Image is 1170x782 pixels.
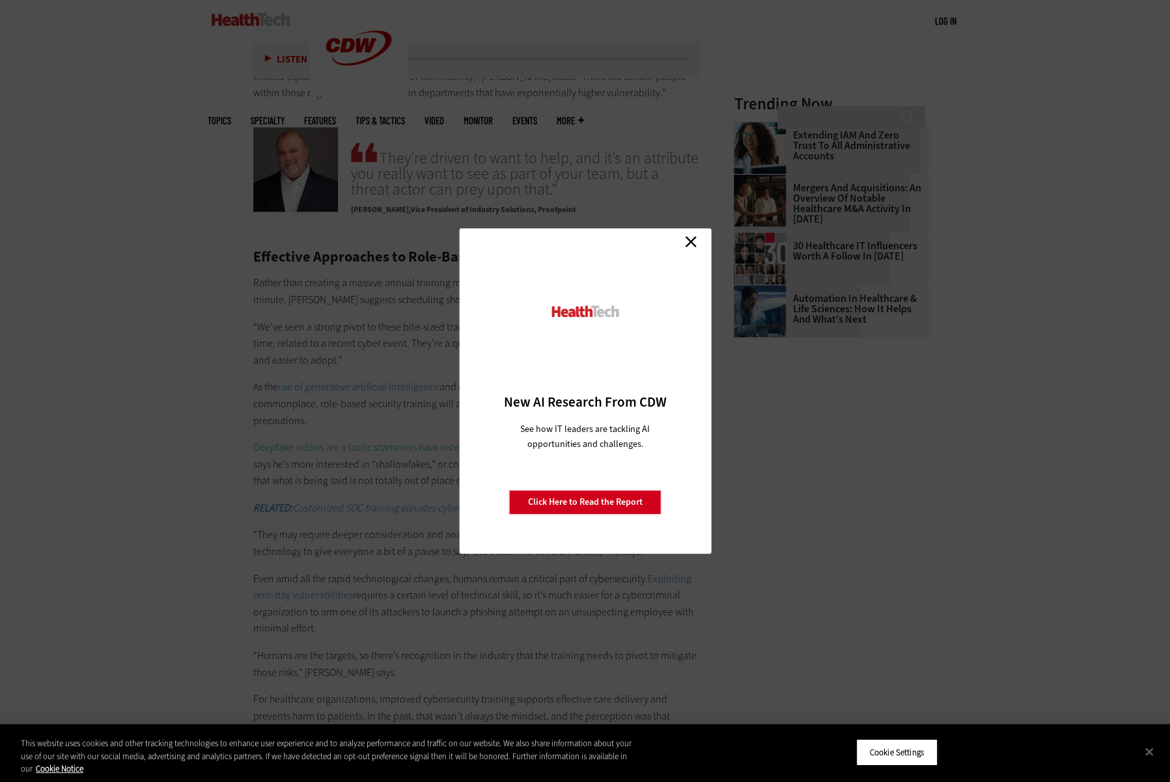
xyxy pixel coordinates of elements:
p: See how IT leaders are tackling AI opportunities and challenges. [505,422,665,452]
a: Close [681,232,701,251]
div: This website uses cookies and other tracking technologies to enhance user experience and to analy... [21,737,643,775]
h3: New AI Research From CDW [482,393,688,411]
button: Cookie Settings [856,738,938,766]
img: HealthTech_0.png [550,304,620,318]
a: More information about your privacy [36,763,83,774]
button: Close [1135,737,1163,766]
a: Click Here to Read the Report [509,490,662,515]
